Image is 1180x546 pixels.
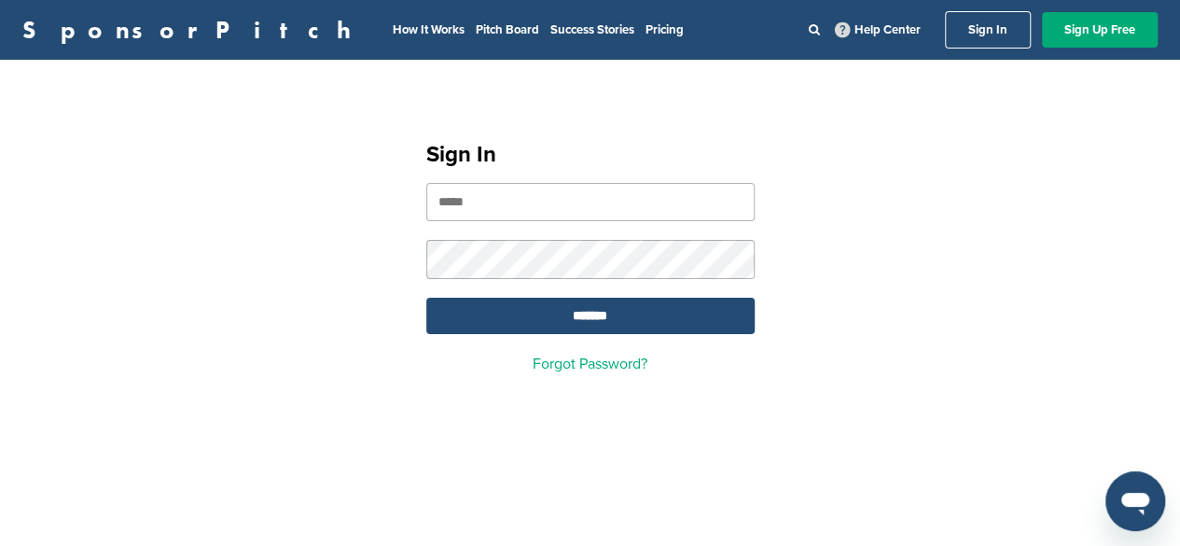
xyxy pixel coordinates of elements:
[393,22,465,37] a: How It Works
[533,355,647,373] a: Forgot Password?
[646,22,684,37] a: Pricing
[831,19,924,41] a: Help Center
[1105,471,1165,531] iframe: Button to launch messaging window
[426,138,755,172] h1: Sign In
[1042,12,1158,48] a: Sign Up Free
[550,22,634,37] a: Success Stories
[945,11,1031,49] a: Sign In
[476,22,539,37] a: Pitch Board
[22,18,363,42] a: SponsorPitch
